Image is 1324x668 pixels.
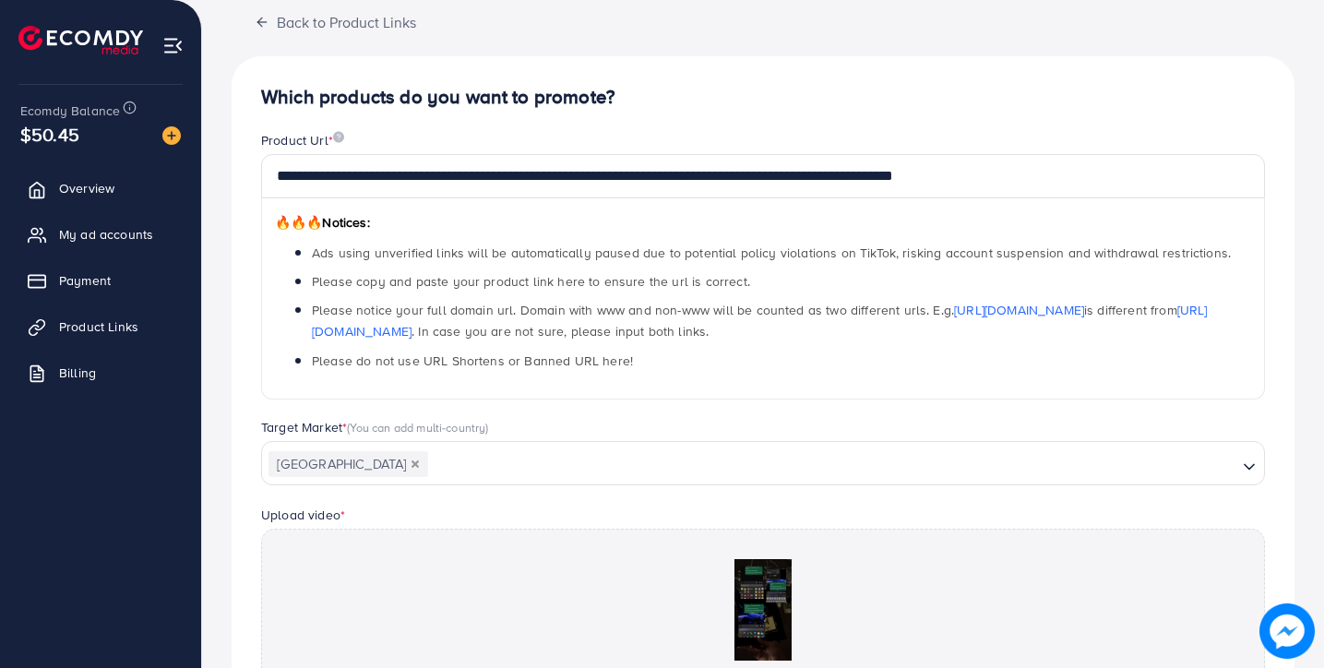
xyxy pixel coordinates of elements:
[954,301,1084,319] a: [URL][DOMAIN_NAME]
[261,131,344,149] label: Product Url
[59,364,96,382] span: Billing
[20,121,79,148] span: $50.45
[162,35,184,56] img: menu
[312,272,750,291] span: Please copy and paste your product link here to ensure the url is correct.
[347,419,488,435] span: (You can add multi-country)
[261,506,345,524] label: Upload video
[162,126,181,145] img: image
[14,170,187,207] a: Overview
[59,317,138,336] span: Product Links
[275,213,322,232] span: 🔥🔥🔥
[1259,603,1315,659] img: image
[430,450,1235,479] input: Search for option
[671,559,855,661] img: Preview Image
[14,262,187,299] a: Payment
[59,179,114,197] span: Overview
[312,352,633,370] span: Please do not use URL Shortens or Banned URL here!
[232,2,439,42] button: Back to Product Links
[312,244,1231,262] span: Ads using unverified links will be automatically paused due to potential policy violations on Tik...
[14,216,187,253] a: My ad accounts
[261,441,1265,485] div: Search for option
[333,131,344,143] img: image
[14,308,187,345] a: Product Links
[268,451,428,477] span: [GEOGRAPHIC_DATA]
[261,418,489,436] label: Target Market
[20,101,120,120] span: Ecomdy Balance
[261,86,1265,109] h4: Which products do you want to promote?
[59,271,111,290] span: Payment
[18,26,143,54] img: logo
[275,213,370,232] span: Notices:
[411,459,420,469] button: Deselect Pakistan
[312,301,1208,340] span: Please notice your full domain url. Domain with www and non-www will be counted as two different ...
[59,225,153,244] span: My ad accounts
[14,354,187,391] a: Billing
